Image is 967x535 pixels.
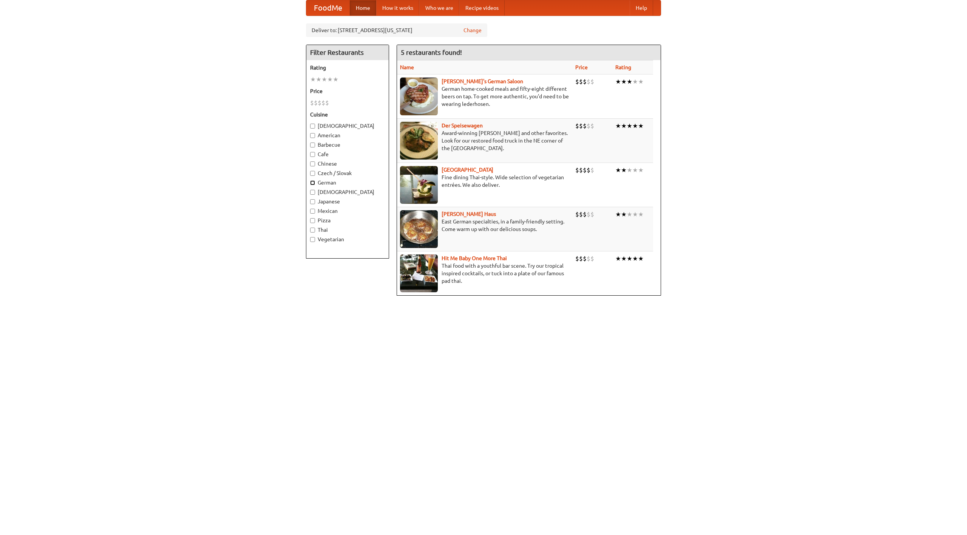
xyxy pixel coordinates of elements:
li: $ [587,210,590,219]
label: Czech / Slovak [310,169,385,177]
li: $ [575,166,579,174]
li: ★ [621,122,627,130]
li: $ [321,99,325,107]
li: ★ [310,75,316,84]
li: ★ [627,122,632,130]
ng-pluralize: 5 restaurants found! [401,49,462,56]
a: [PERSON_NAME]'s German Saloon [442,78,523,84]
a: [PERSON_NAME] Haus [442,211,496,217]
li: $ [590,122,594,130]
b: Der Speisewagen [442,123,483,129]
li: ★ [316,75,321,84]
li: $ [579,210,583,219]
label: Thai [310,226,385,234]
label: Barbecue [310,141,385,149]
li: $ [575,254,579,263]
li: ★ [621,166,627,174]
a: Name [400,64,414,70]
a: [GEOGRAPHIC_DATA] [442,167,493,173]
label: Chinese [310,160,385,167]
li: ★ [615,78,621,86]
a: Who we are [419,0,459,16]
li: $ [583,122,587,130]
h4: Filter Restaurants [306,45,389,60]
input: German [310,180,315,185]
input: Chinese [310,161,315,166]
p: Fine dining Thai-style. Wide selection of vegetarian entrées. We also deliver. [400,174,569,189]
li: $ [575,210,579,219]
a: How it works [376,0,419,16]
li: ★ [615,210,621,219]
a: Rating [615,64,631,70]
li: $ [579,122,583,130]
li: ★ [327,75,333,84]
li: $ [583,210,587,219]
li: $ [590,254,594,263]
li: $ [310,99,314,107]
h5: Rating [310,64,385,71]
li: ★ [615,166,621,174]
li: ★ [621,78,627,86]
a: Home [350,0,376,16]
li: $ [314,99,318,107]
p: Award-winning [PERSON_NAME] and other favorites. Look for our restored food truck in the NE corne... [400,129,569,152]
li: $ [579,254,583,263]
li: ★ [638,166,644,174]
label: [DEMOGRAPHIC_DATA] [310,122,385,130]
img: satay.jpg [400,166,438,204]
li: ★ [621,254,627,263]
img: kohlhaus.jpg [400,210,438,248]
li: ★ [632,122,638,130]
li: $ [590,210,594,219]
input: Vegetarian [310,237,315,242]
li: ★ [638,78,644,86]
li: ★ [632,166,638,174]
li: $ [318,99,321,107]
li: ★ [627,254,632,263]
li: $ [590,78,594,86]
li: ★ [638,122,644,130]
input: [DEMOGRAPHIC_DATA] [310,190,315,195]
a: FoodMe [306,0,350,16]
li: ★ [632,78,638,86]
li: ★ [621,210,627,219]
label: Vegetarian [310,236,385,243]
p: East German specialties, in a family-friendly setting. Come warm up with our delicious soups. [400,218,569,233]
input: Barbecue [310,143,315,147]
a: Recipe videos [459,0,505,16]
li: $ [587,166,590,174]
li: ★ [627,166,632,174]
input: Japanese [310,199,315,204]
p: Thai food with a youthful bar scene. Try our tropical inspired cocktails, or tuck into a plate of... [400,262,569,285]
li: ★ [632,210,638,219]
input: Mexican [310,209,315,214]
li: ★ [632,254,638,263]
li: $ [583,78,587,86]
input: Pizza [310,218,315,223]
li: ★ [638,210,644,219]
input: Thai [310,228,315,233]
img: esthers.jpg [400,78,438,115]
li: $ [579,166,583,174]
li: $ [587,78,590,86]
img: speisewagen.jpg [400,122,438,160]
li: $ [325,99,329,107]
a: Help [630,0,653,16]
li: ★ [638,254,644,263]
label: Japanese [310,198,385,205]
li: ★ [333,75,338,84]
p: German home-cooked meals and fifty-eight different beers on tap. To get more authentic, you'd nee... [400,85,569,108]
input: American [310,133,315,138]
li: ★ [615,122,621,130]
li: $ [575,78,579,86]
li: $ [583,254,587,263]
li: ★ [627,78,632,86]
input: Czech / Slovak [310,171,315,176]
input: [DEMOGRAPHIC_DATA] [310,124,315,129]
a: Hit Me Baby One More Thai [442,255,507,261]
label: German [310,179,385,186]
